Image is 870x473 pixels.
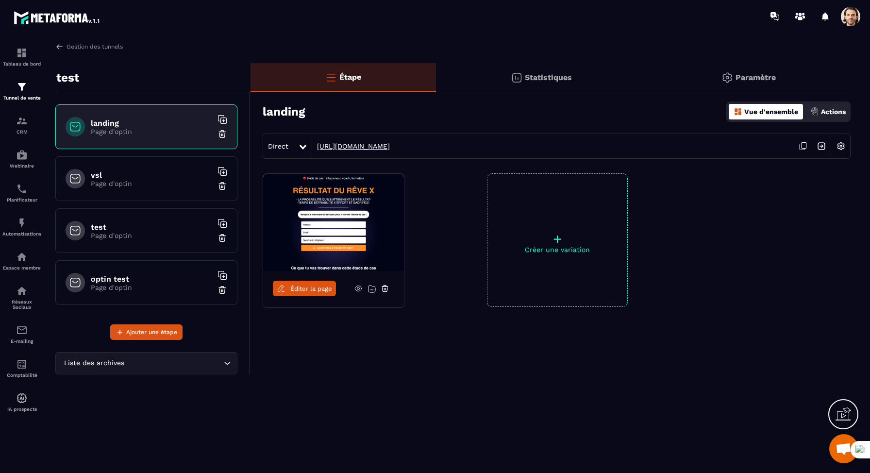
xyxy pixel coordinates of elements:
a: Mở cuộc trò chuyện [829,434,858,463]
p: IA prospects [2,406,41,412]
p: Réseaux Sociaux [2,299,41,310]
p: Tableau de bord [2,61,41,67]
a: automationsautomationsWebinaire [2,142,41,176]
img: logo [14,9,101,26]
a: Gestion des tunnels [55,42,123,51]
p: E-mailing [2,338,41,344]
p: Planificateur [2,197,41,203]
h6: landing [91,118,212,128]
p: Comptabilité [2,372,41,378]
img: image [263,174,404,271]
a: schedulerschedulerPlanificateur [2,176,41,210]
img: formation [16,115,28,127]
p: Page d'optin [91,284,212,291]
img: stats.20deebd0.svg [511,72,522,84]
a: automationsautomationsAutomatisations [2,210,41,244]
p: Vue d'ensemble [744,108,798,116]
a: formationformationTableau de bord [2,40,41,74]
img: bars-o.4a397970.svg [325,71,337,83]
img: setting-gr.5f69749f.svg [721,72,733,84]
a: formationformationCRM [2,108,41,142]
img: scheduler [16,183,28,195]
button: Ajouter une étape [110,324,183,340]
img: automations [16,251,28,263]
img: accountant [16,358,28,370]
img: email [16,324,28,336]
p: Page d'optin [91,232,212,239]
img: social-network [16,285,28,297]
img: trash [217,181,227,191]
span: Direct [268,142,288,150]
p: Créer une variation [487,246,627,253]
h3: landing [263,105,305,118]
a: [URL][DOMAIN_NAME] [312,142,390,150]
img: setting-w.858f3a88.svg [832,137,850,155]
p: Automatisations [2,231,41,236]
p: + [487,232,627,246]
p: Actions [821,108,846,116]
p: Page d'optin [91,180,212,187]
p: Page d'optin [91,128,212,135]
img: automations [16,392,28,404]
a: formationformationTunnel de vente [2,74,41,108]
img: trash [217,233,227,243]
img: dashboard-orange.40269519.svg [734,107,742,116]
p: CRM [2,129,41,135]
img: formation [16,47,28,59]
img: arrow [55,42,64,51]
p: Étape [339,72,361,82]
img: actions.d6e523a2.png [810,107,819,116]
p: Paramètre [736,73,776,82]
img: automations [16,217,28,229]
a: emailemailE-mailing [2,317,41,351]
img: arrow-next.bcc2205e.svg [812,137,831,155]
h6: vsl [91,170,212,180]
span: Éditer la page [290,285,332,292]
span: Ajouter une étape [126,327,177,337]
p: test [56,68,79,87]
h6: optin test [91,274,212,284]
img: trash [217,129,227,139]
img: formation [16,81,28,93]
a: automationsautomationsEspace membre [2,244,41,278]
img: trash [217,285,227,295]
h6: test [91,222,212,232]
span: Liste des archives [62,358,126,369]
p: Statistiques [525,73,572,82]
p: Tunnel de vente [2,95,41,101]
div: Search for option [55,352,237,374]
a: accountantaccountantComptabilité [2,351,41,385]
a: Éditer la page [273,281,336,296]
input: Search for option [126,358,221,369]
p: Webinaire [2,163,41,169]
p: Espace membre [2,265,41,270]
a: social-networksocial-networkRéseaux Sociaux [2,278,41,317]
img: automations [16,149,28,161]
